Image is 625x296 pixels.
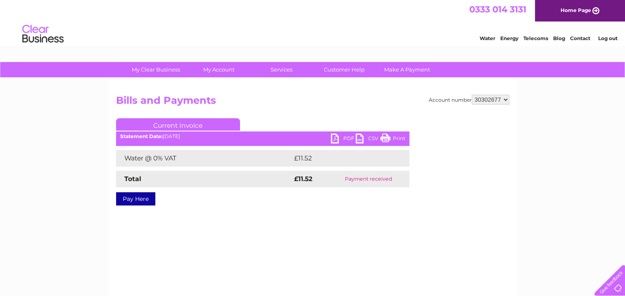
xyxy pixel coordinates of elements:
[380,134,405,146] a: Print
[116,118,240,131] a: Current Invoice
[22,21,64,47] img: logo.png
[570,35,590,41] a: Contact
[480,35,495,41] a: Water
[185,62,253,77] a: My Account
[469,4,526,14] a: 0333 014 3131
[122,62,190,77] a: My Clear Business
[292,150,391,167] td: £11.52
[356,134,380,146] a: CSV
[116,134,409,139] div: [DATE]
[598,35,617,41] a: Log out
[553,35,565,41] a: Blog
[116,150,292,167] td: Water @ 0% VAT
[500,35,518,41] a: Energy
[247,62,316,77] a: Services
[124,175,141,183] strong: Total
[116,192,155,205] a: Pay Here
[120,133,163,139] b: Statement Date:
[328,171,409,187] td: Payment received
[523,35,548,41] a: Telecoms
[116,95,509,110] h2: Bills and Payments
[429,95,509,105] div: Account number
[118,5,508,40] div: Clear Business is a trading name of Verastar Limited (registered in [GEOGRAPHIC_DATA] No. 3667643...
[294,175,312,183] strong: £11.52
[373,62,441,77] a: Make A Payment
[331,134,356,146] a: PDF
[310,62,378,77] a: Customer Help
